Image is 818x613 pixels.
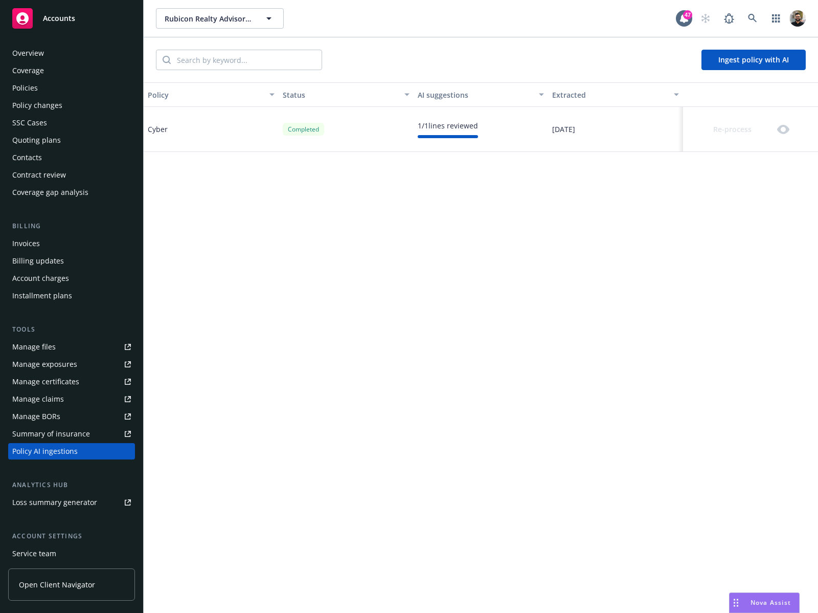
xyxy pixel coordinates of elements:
button: Ingest policy with AI [701,50,806,70]
a: Contract review [8,167,135,183]
button: AI suggestions [414,82,549,107]
div: 47 [683,10,692,19]
span: Nova Assist [751,598,791,607]
div: Account settings [8,531,135,541]
div: Analytics hub [8,480,135,490]
div: Coverage [12,62,44,79]
a: Report a Bug [719,8,739,29]
a: Contacts [8,149,135,166]
div: Completed [283,123,324,136]
div: Invoices [12,235,40,252]
div: Policy [148,90,263,100]
button: Nova Assist [729,593,800,613]
button: Status [279,82,414,107]
div: Policy changes [12,97,62,114]
button: Policy [144,82,279,107]
div: Loss summary generator [12,494,97,511]
div: Contacts [12,149,42,166]
div: Manage BORs [12,408,60,425]
div: Service team [12,545,56,562]
div: Manage certificates [12,374,79,390]
div: Installment plans [12,288,72,304]
span: Accounts [43,14,75,23]
a: Billing updates [8,253,135,269]
div: Cyber [148,124,168,135]
div: Policy AI ingestions [12,443,78,459]
a: Summary of insurance [8,426,135,442]
div: SSC Cases [12,115,47,131]
input: Search by keyword... [171,50,322,70]
a: SSC Cases [8,115,135,131]
div: Status [283,90,398,100]
span: Rubicon Realty Advisors Inc [165,13,253,24]
a: Coverage gap analysis [8,184,135,201]
a: Accounts [8,4,135,33]
div: Summary of insurance [12,426,90,442]
a: Switch app [766,8,786,29]
a: Policy changes [8,97,135,114]
a: Overview [8,45,135,61]
div: Overview [12,45,44,61]
div: 1 / 1 lines reviewed [418,120,478,131]
div: Billing updates [12,253,64,269]
a: Quoting plans [8,132,135,148]
img: photo [789,10,806,27]
a: Policies [8,80,135,96]
a: Account charges [8,270,135,287]
a: Installment plans [8,288,135,304]
svg: Search [163,56,171,64]
a: Coverage [8,62,135,79]
div: Manage claims [12,391,64,407]
a: Invoices [8,235,135,252]
div: Drag to move [730,593,742,612]
a: Manage claims [8,391,135,407]
a: Manage BORs [8,408,135,425]
span: Open Client Navigator [19,579,95,590]
div: Manage exposures [12,356,77,373]
a: Manage files [8,339,135,355]
div: Coverage gap analysis [12,184,88,201]
a: Start snowing [695,8,716,29]
a: Manage certificates [8,374,135,390]
div: Tools [8,324,135,335]
a: Policy AI ingestions [8,443,135,459]
span: [DATE] [552,124,575,135]
div: Billing [8,221,135,231]
div: Quoting plans [12,132,61,148]
a: Search [742,8,763,29]
button: Rubicon Realty Advisors Inc [156,8,284,29]
a: Service team [8,545,135,562]
button: Extracted [548,82,683,107]
a: Manage exposures [8,356,135,373]
div: Contract review [12,167,66,183]
div: Account charges [12,270,69,287]
div: Policies [12,80,38,96]
div: AI suggestions [418,90,533,100]
div: Extracted [552,90,668,100]
div: Manage files [12,339,56,355]
a: Loss summary generator [8,494,135,511]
